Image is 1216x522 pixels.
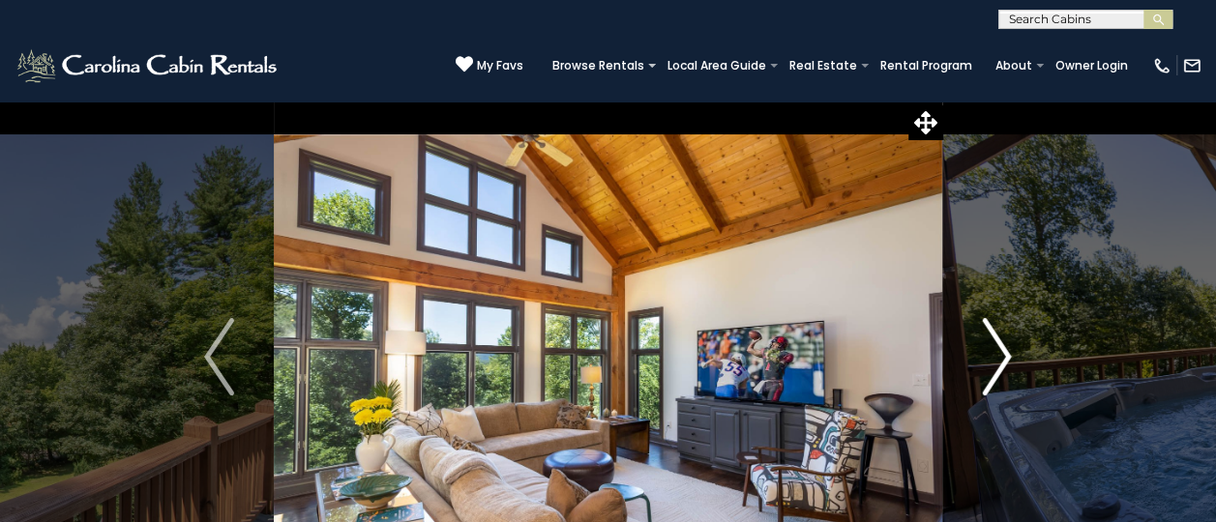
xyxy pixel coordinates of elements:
[1152,56,1172,75] img: phone-regular-white.png
[204,318,233,395] img: arrow
[477,57,523,74] span: My Favs
[456,55,523,75] a: My Favs
[780,52,867,79] a: Real Estate
[1046,52,1138,79] a: Owner Login
[543,52,654,79] a: Browse Rentals
[658,52,776,79] a: Local Area Guide
[15,46,282,85] img: White-1-2.png
[1182,56,1201,75] img: mail-regular-white.png
[982,318,1011,395] img: arrow
[986,52,1042,79] a: About
[871,52,982,79] a: Rental Program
